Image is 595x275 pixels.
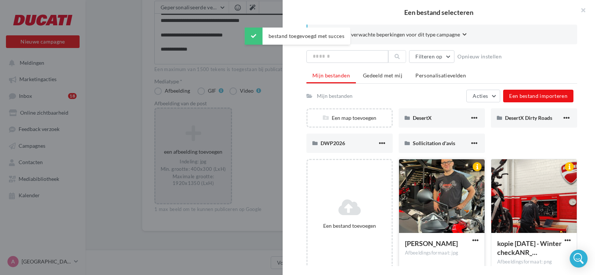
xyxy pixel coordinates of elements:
div: Open Intercom Messenger [570,250,588,268]
span: Sollicitation d'avis [413,140,455,146]
button: Een bestand importeren [503,90,573,102]
div: Een map toevoegen [308,114,392,122]
button: Acties [466,90,500,102]
span: Personalisatievelden [415,72,466,79]
span: Een bestand importeren [509,93,567,99]
span: kopie 19-09-2025 - WintercheckANR_Michele [497,239,562,256]
div: Afbeeldingsformaat: jpg [405,250,479,256]
div: Afbeeldingsformaat: png [497,259,571,265]
span: Raadpleeg de verwachte beperkingen voor dit type campagne [319,31,460,38]
button: Opnieuw instellen [454,52,505,61]
span: Mijn bestanden [312,72,350,79]
span: DesertX [413,115,432,121]
div: bestand toegevoegd met succes [245,28,350,45]
h2: Een bestand selecteren [295,9,583,16]
span: DWP2026 [321,140,345,146]
div: Een bestand toevoegen [311,222,389,230]
div: Mijn bestanden [317,92,353,100]
button: Raadpleeg de verwachte beperkingen voor dit type campagne [319,31,467,40]
span: Acties [473,93,488,99]
span: Michele [405,239,458,247]
span: DesertX Dirty Roads [505,115,552,121]
button: Filteren op [409,50,454,63]
span: Gedeeld met mij [363,72,402,79]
